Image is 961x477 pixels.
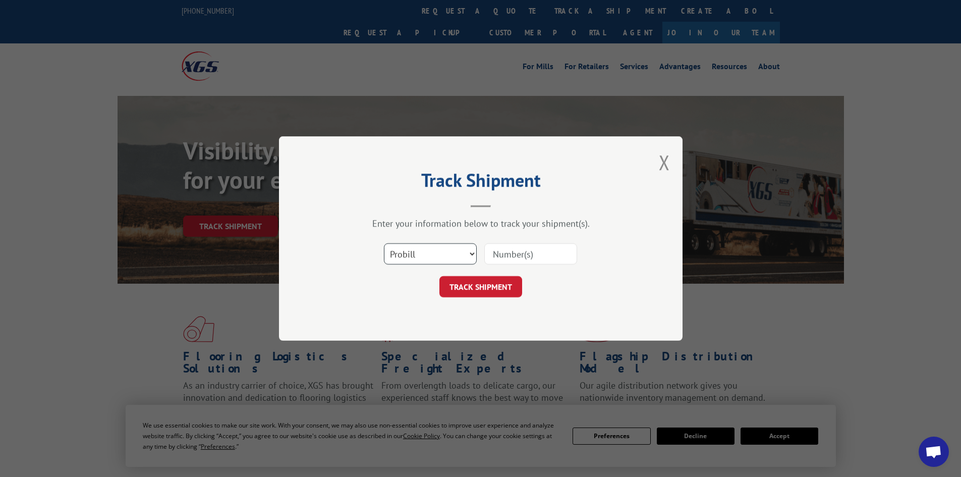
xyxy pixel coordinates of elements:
input: Number(s) [484,243,577,264]
div: Enter your information below to track your shipment(s). [329,218,632,229]
button: TRACK SHIPMENT [439,276,522,297]
button: Close modal [659,149,670,176]
h2: Track Shipment [329,173,632,192]
div: Open chat [919,437,949,467]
